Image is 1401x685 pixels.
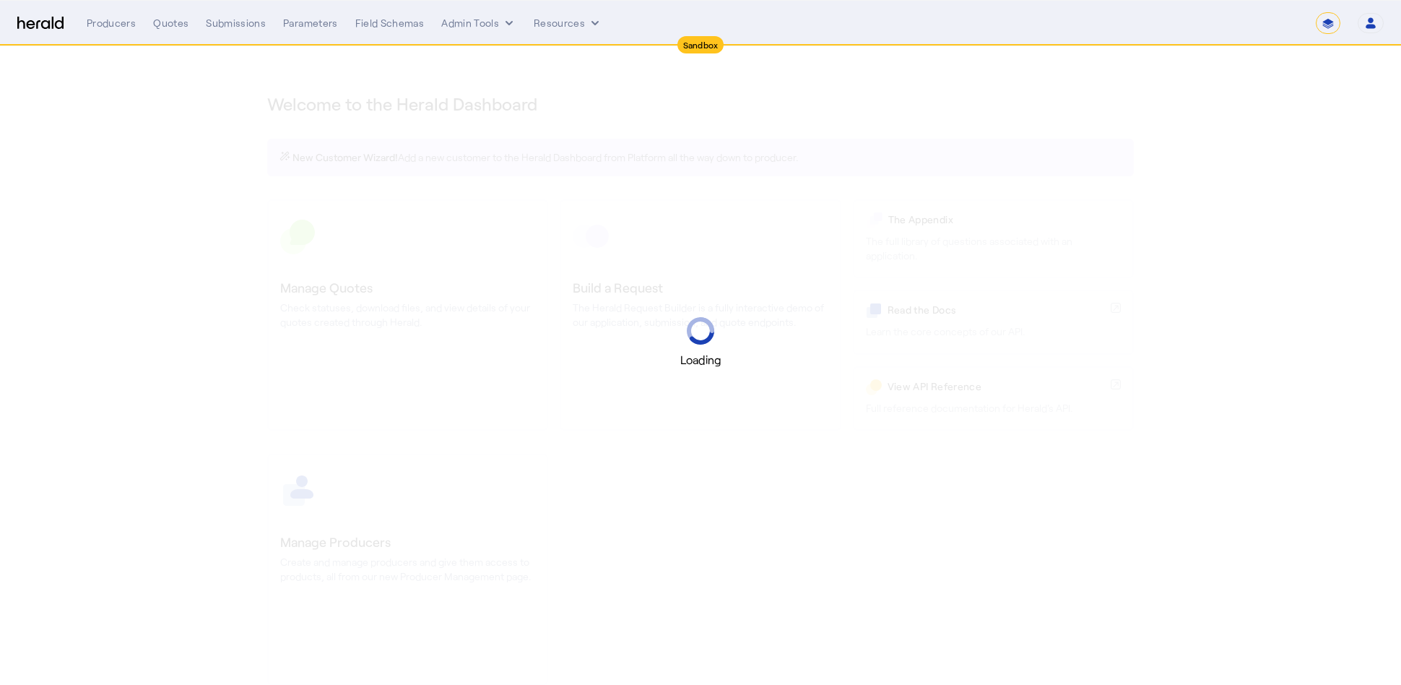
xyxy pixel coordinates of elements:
img: Herald Logo [17,17,64,30]
button: Resources dropdown menu [534,16,602,30]
div: Field Schemas [355,16,425,30]
button: internal dropdown menu [441,16,516,30]
div: Quotes [153,16,188,30]
div: Sandbox [677,36,724,53]
div: Submissions [206,16,266,30]
div: Parameters [283,16,338,30]
div: Producers [87,16,136,30]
